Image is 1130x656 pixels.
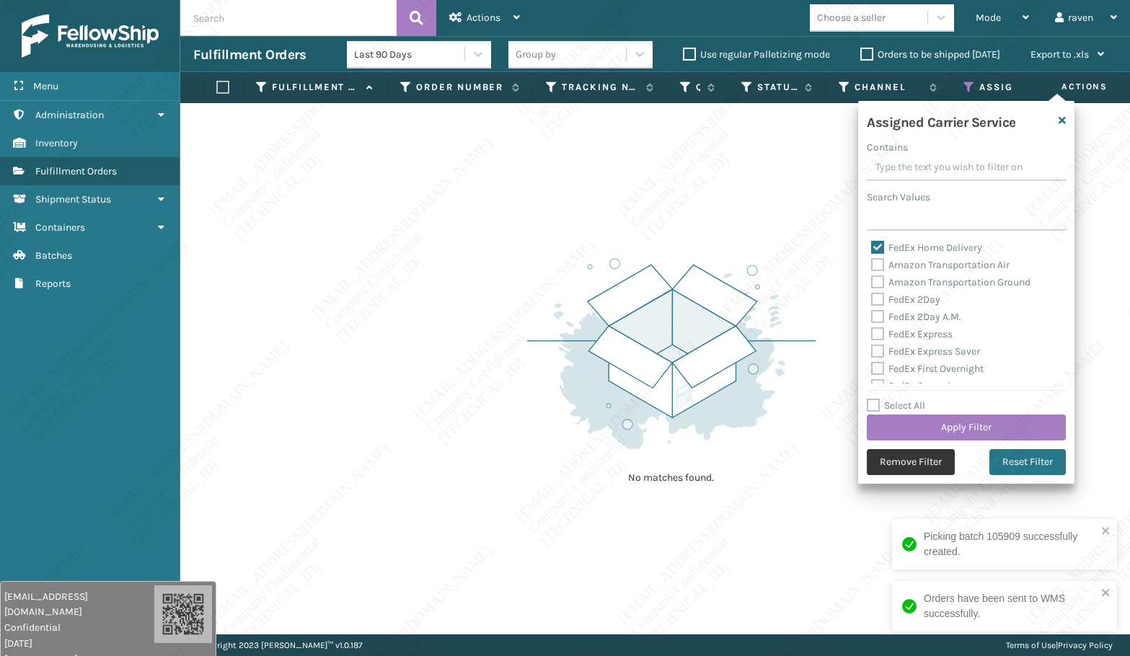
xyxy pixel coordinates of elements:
label: Contains [867,140,908,155]
span: Confidential [4,620,154,635]
label: FedEx 2Day [871,293,940,306]
img: logo [22,14,159,58]
label: Select All [867,399,925,412]
span: Export to .xls [1030,48,1089,61]
label: Status [757,81,798,94]
label: FedEx Express [871,328,953,340]
span: [EMAIL_ADDRESS][DOMAIN_NAME] [4,589,154,619]
button: close [1101,525,1111,538]
span: Administration [35,109,104,121]
label: FedEx 2Day A.M. [871,311,961,323]
label: Order Number [416,81,505,94]
span: Menu [33,80,58,92]
div: Last 90 Days [354,47,466,62]
span: Inventory [35,137,78,149]
span: Actions [467,12,500,24]
label: FedEx First Overnight [871,363,984,375]
span: Mode [976,12,1001,24]
label: Channel [855,81,922,94]
span: Reports [35,278,71,290]
div: Picking batch 105909 successfully created. [924,529,1097,559]
label: Use regular Palletizing mode [683,48,830,61]
label: FedEx Home Delivery [871,241,982,254]
input: Type the text you wish to filter on [867,155,1066,181]
label: Quantity [696,81,700,94]
label: FedEx Ground [871,380,950,392]
div: Group by [516,47,556,62]
h3: Fulfillment Orders [193,46,306,63]
label: Amazon Transportation Ground [871,276,1030,288]
label: Assigned Carrier Service [979,81,1060,94]
label: FedEx Express Saver [871,345,980,358]
span: [DATE] [4,636,154,651]
label: Search Values [867,190,930,205]
label: Tracking Number [562,81,639,94]
span: Fulfillment Orders [35,165,117,177]
label: Orders to be shipped [DATE] [860,48,1000,61]
span: Actions [1016,75,1116,99]
span: Batches [35,249,72,262]
span: Shipment Status [35,193,111,205]
div: Choose a seller [817,10,886,25]
button: Apply Filter [867,415,1066,440]
label: Amazon Transportation Air [871,259,1010,271]
label: Fulfillment Order Id [272,81,359,94]
button: close [1101,587,1111,600]
span: Containers [35,221,85,234]
div: Orders have been sent to WMS successfully. [924,591,1097,621]
p: Copyright 2023 [PERSON_NAME]™ v 1.0.187 [198,634,363,656]
h4: Assigned Carrier Service [867,110,1016,131]
button: Reset Filter [989,449,1066,475]
button: Remove Filter [867,449,955,475]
